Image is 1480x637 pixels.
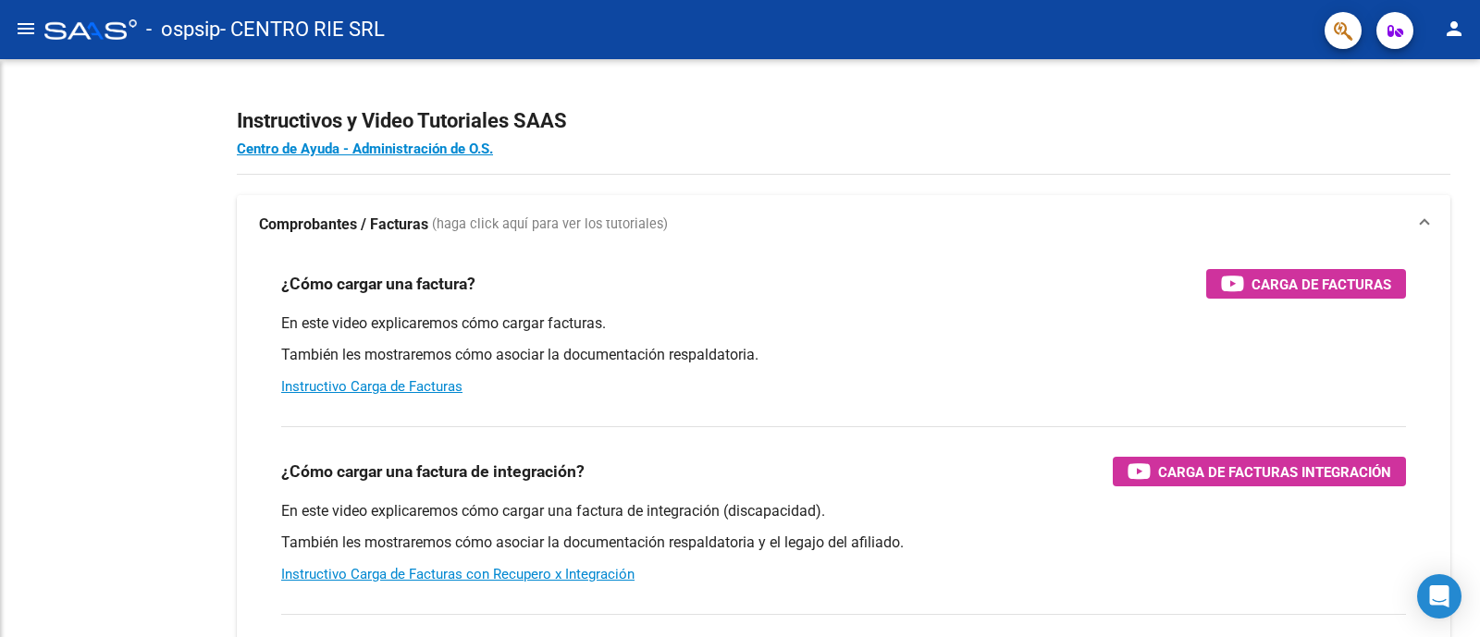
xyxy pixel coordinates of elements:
span: - CENTRO RIE SRL [220,9,385,50]
mat-expansion-panel-header: Comprobantes / Facturas (haga click aquí para ver los tutoriales) [237,195,1450,254]
span: (haga click aquí para ver los tutoriales) [432,214,668,235]
mat-icon: person [1443,18,1465,40]
p: También les mostraremos cómo asociar la documentación respaldatoria y el legajo del afiliado. [281,533,1406,553]
a: Instructivo Carga de Facturas [281,378,462,395]
span: - ospsip [146,9,220,50]
h2: Instructivos y Video Tutoriales SAAS [237,104,1450,139]
strong: Comprobantes / Facturas [259,214,428,235]
button: Carga de Facturas [1206,269,1406,299]
h3: ¿Cómo cargar una factura de integración? [281,459,585,484]
h3: ¿Cómo cargar una factura? [281,271,475,297]
div: Open Intercom Messenger [1417,574,1461,619]
span: Carga de Facturas Integración [1158,460,1391,484]
span: Carga de Facturas [1252,273,1391,296]
mat-icon: menu [15,18,37,40]
p: También les mostraremos cómo asociar la documentación respaldatoria. [281,345,1406,365]
p: En este video explicaremos cómo cargar facturas. [281,313,1406,334]
a: Centro de Ayuda - Administración de O.S. [237,141,493,157]
button: Carga de Facturas Integración [1113,457,1406,486]
a: Instructivo Carga de Facturas con Recupero x Integración [281,566,635,582]
p: En este video explicaremos cómo cargar una factura de integración (discapacidad). [281,501,1406,521]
